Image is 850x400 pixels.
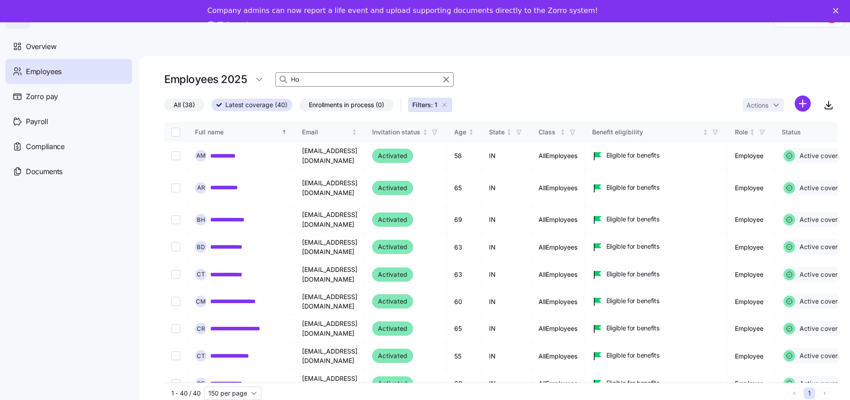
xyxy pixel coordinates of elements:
input: Search Employees [275,72,454,87]
td: AllEmployees [531,288,585,315]
td: AllEmployees [531,142,585,170]
input: Select record 4 [171,242,180,251]
td: 63 [447,261,482,288]
span: 1 - 40 / 40 [171,389,201,398]
td: AllEmployees [531,370,585,397]
span: Overview [26,41,56,52]
button: Previous page [788,387,800,399]
td: IN [482,261,531,288]
span: Eligible for benefits [606,215,659,224]
td: 58 [447,142,482,170]
div: Not sorted [422,129,428,135]
button: Filters: 1 [408,98,452,112]
button: Actions [743,98,784,112]
span: C T [197,353,205,359]
td: Employee [728,342,775,370]
td: 63 [447,233,482,261]
div: Age [454,127,466,137]
div: Sorted ascending [281,129,287,135]
span: Activated [378,296,407,307]
div: Status [782,127,834,137]
td: 65 [447,315,482,342]
span: A R [197,185,205,191]
th: EmailNot sorted [295,122,365,142]
td: [EMAIL_ADDRESS][DOMAIN_NAME] [295,288,365,315]
span: Active coverage [797,379,850,388]
span: Compliance [26,141,65,152]
span: C E [197,381,205,387]
span: Latest coverage (40) [225,99,287,111]
td: IN [482,315,531,342]
span: All (38) [174,99,195,111]
input: Select record 5 [171,270,180,279]
span: Active coverage [797,242,850,251]
td: [EMAIL_ADDRESS][DOMAIN_NAME] [295,206,365,233]
span: Eligible for benefits [606,379,659,387]
span: B D [197,244,205,250]
input: Select record 2 [171,183,180,192]
td: 69 [447,206,482,233]
td: [EMAIL_ADDRESS][DOMAIN_NAME] [295,233,365,261]
span: Activated [378,242,407,252]
span: C M [196,299,206,304]
span: Eligible for benefits [606,270,659,279]
td: Employee [728,233,775,261]
a: Payroll [5,109,132,134]
span: Activated [378,214,407,225]
div: Not sorted [351,129,357,135]
a: Documents [5,159,132,184]
a: Zorro pay [5,84,132,109]
div: Company admins can now report a life event and upload supporting documents directly to the Zorro ... [207,6,598,15]
div: Not sorted [749,129,755,135]
div: Not sorted [560,129,566,135]
td: AllEmployees [531,261,585,288]
span: Eligible for benefits [606,324,659,333]
th: ClassNot sorted [531,122,585,142]
span: A M [196,153,206,158]
td: 55 [447,342,482,370]
span: Active coverage [797,324,850,333]
td: IN [482,233,531,261]
td: [EMAIL_ADDRESS][DOMAIN_NAME] [295,261,365,288]
input: Select record 3 [171,215,180,224]
th: StateNot sorted [482,122,531,142]
th: Benefit eligibilityNot sorted [585,122,728,142]
td: AllEmployees [531,315,585,342]
div: Class [539,127,558,137]
span: Active coverage [797,215,850,224]
td: Employee [728,370,775,397]
span: Payroll [26,116,48,127]
button: 1 [804,387,815,399]
span: Activated [378,269,407,280]
span: Active coverage [797,183,850,192]
span: Eligible for benefits [606,242,659,251]
span: Eligible for benefits [606,351,659,360]
span: Actions [746,102,768,108]
td: [EMAIL_ADDRESS][DOMAIN_NAME] [295,170,365,207]
div: Not sorted [468,129,474,135]
td: [EMAIL_ADDRESS][DOMAIN_NAME] [295,315,365,342]
td: Employee [728,170,775,207]
span: Zorro pay [26,91,58,102]
div: Not sorted [836,129,842,135]
div: Full name [195,127,280,137]
span: C T [197,271,205,277]
td: Employee [728,315,775,342]
input: Select record 7 [171,324,180,333]
td: IN [482,206,531,233]
td: AllEmployees [531,170,585,207]
span: Activated [378,378,407,389]
h1: Employees 2025 [164,72,247,86]
td: Employee [728,142,775,170]
span: Active coverage [797,270,850,279]
th: AgeNot sorted [447,122,482,142]
span: Documents [26,166,62,177]
input: Select record 9 [171,379,180,388]
td: IN [482,142,531,170]
td: AllEmployees [531,342,585,370]
div: Benefit eligibility [592,127,701,137]
input: Select all records [171,128,180,137]
span: Active coverage [797,297,850,306]
th: Invitation statusNot sorted [365,122,447,142]
a: Take a tour [207,21,263,30]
